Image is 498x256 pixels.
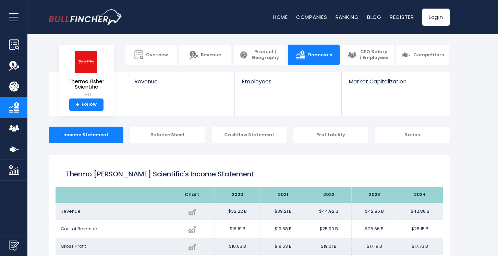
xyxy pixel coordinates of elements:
[273,13,288,21] a: Home
[242,78,335,85] span: Employees
[215,187,260,203] th: 2020
[306,187,352,203] th: 2022
[251,49,280,61] span: Product / Geography
[49,9,122,25] img: bullfincher logo
[69,98,104,111] a: +Follow
[367,13,381,21] a: Blog
[49,127,123,143] div: Income Statement
[296,13,327,21] a: Companies
[127,72,235,96] a: Revenue
[342,45,394,65] a: CEO Salary / Employees
[179,45,231,65] a: Revenue
[212,127,287,143] div: Cashflow Statement
[61,225,97,232] span: Cost of Revenue
[306,220,352,238] td: $25.90 B
[306,203,352,220] td: $44.92 B
[64,79,108,90] span: Thermo Fisher Scientific
[397,203,443,220] td: $42.88 B
[64,92,108,98] small: TMO
[66,169,433,179] h1: Thermo [PERSON_NAME] Scientific's Income Statement
[397,187,443,203] th: 2024
[359,49,388,61] span: CEO Salary / Employees
[397,220,443,238] td: $25.15 B
[352,203,397,220] td: $42.86 B
[396,45,449,65] a: Competitors
[215,238,260,255] td: $16.03 B
[342,72,449,96] a: Market Capitalization
[125,45,177,65] a: Overview
[215,203,260,220] td: $32.22 B
[169,187,215,203] th: Chart
[260,220,306,238] td: $19.58 B
[352,220,397,238] td: $25.66 B
[130,127,205,143] div: Balance Sheet
[146,52,168,58] span: Overview
[375,127,450,143] div: Ratios
[413,52,444,58] span: Competitors
[235,72,341,96] a: Employees
[349,78,442,85] span: Market Capitalization
[49,9,122,25] a: Go to homepage
[288,45,340,65] a: Financials
[61,243,86,249] span: Gross Profit
[260,238,306,255] td: $19.63 B
[76,102,79,108] strong: +
[64,50,109,98] a: Thermo Fisher Scientific TMO
[422,9,450,26] a: Login
[260,203,306,220] td: $39.21 B
[352,238,397,255] td: $17.19 B
[260,187,306,203] th: 2021
[306,238,352,255] td: $19.01 B
[390,13,414,21] a: Register
[352,187,397,203] th: 2023
[134,78,228,85] span: Revenue
[201,52,221,58] span: Revenue
[61,208,81,214] span: Revenue
[397,238,443,255] td: $17.73 B
[307,52,332,58] span: Financials
[336,13,359,21] a: Ranking
[234,45,286,65] a: Product / Geography
[293,127,368,143] div: Profitability
[215,220,260,238] td: $16.19 B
